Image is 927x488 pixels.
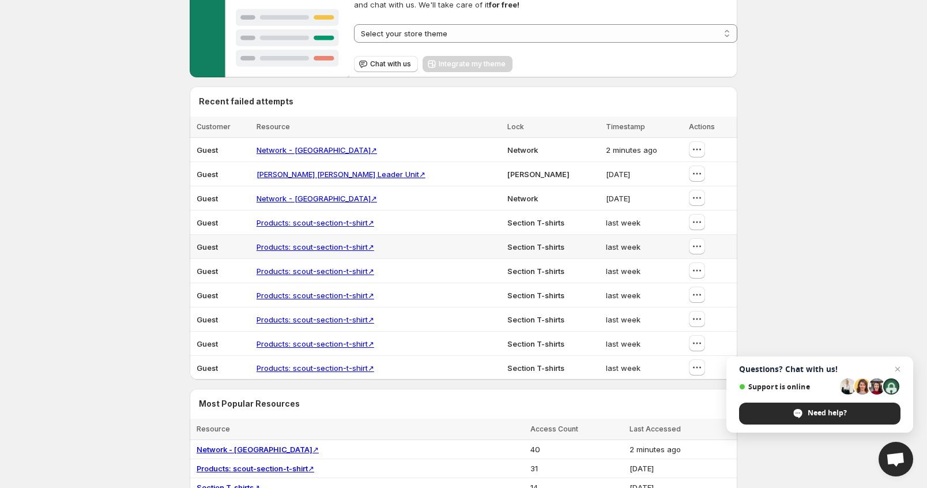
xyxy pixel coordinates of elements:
a: Products: scout-section-t-shirt↗ [257,266,374,276]
span: Guest [197,315,218,324]
div: Need help? [739,403,900,425]
td: 31 [527,459,626,478]
button: Chat with us [354,56,418,72]
span: 2 minutes ago [630,445,681,454]
a: Products: scout-section-t-shirt↗ [257,315,374,324]
span: Support is online [739,382,836,391]
span: Guest [197,194,218,203]
h2: Most Popular Resources [199,398,728,410]
span: Questions? Chat with us! [739,365,900,374]
span: Guest [197,363,218,373]
div: Open chat [879,442,913,476]
span: Guest [197,339,218,348]
a: Products: scout-section-t-shirt↗ [257,242,374,251]
a: Network - [GEOGRAPHIC_DATA]↗ [257,145,377,155]
a: Network - [GEOGRAPHIC_DATA]↗ [197,445,319,454]
span: Section T-shirts [507,339,564,348]
span: Chat with us [370,59,411,69]
span: Need help? [808,408,847,418]
a: Products: scout-section-t-shirt↗ [257,339,374,348]
span: Guest [197,145,218,155]
td: 40 [527,440,626,459]
span: [DATE] [606,170,630,179]
span: Customer [197,122,231,131]
span: Network [507,145,538,155]
a: Products: scout-section-t-shirt↗ [197,464,314,473]
span: [DATE] [630,464,654,473]
span: 2 minutes ago [606,145,657,155]
span: last week [606,242,640,251]
span: Guest [197,218,218,227]
span: Access Count [530,425,578,433]
a: Products: scout-section-t-shirt↗ [257,291,374,300]
span: Last Accessed [630,425,681,433]
span: Guest [197,242,218,251]
span: Section T-shirts [507,218,564,227]
span: Guest [197,291,218,300]
span: Resource [257,122,290,131]
span: Actions [689,122,715,131]
span: Section T-shirts [507,363,564,373]
span: [PERSON_NAME] [507,170,570,179]
span: Timestamp [606,122,645,131]
h2: Recent failed attempts [199,96,293,107]
span: Section T-shirts [507,242,564,251]
span: Section T-shirts [507,315,564,324]
span: Guest [197,170,218,179]
span: Section T-shirts [507,291,564,300]
a: Network - [GEOGRAPHIC_DATA]↗ [257,194,377,203]
span: Close chat [891,362,905,376]
span: last week [606,266,640,276]
a: Products: scout-section-t-shirt↗ [257,363,374,373]
a: Products: scout-section-t-shirt↗ [257,218,374,227]
a: [PERSON_NAME] [PERSON_NAME] Leader Unit↗ [257,170,425,179]
span: Guest [197,266,218,276]
span: Lock [507,122,524,131]
span: last week [606,363,640,373]
span: last week [606,315,640,324]
span: last week [606,291,640,300]
span: Resource [197,425,230,433]
span: last week [606,218,640,227]
span: [DATE] [606,194,630,203]
span: Network [507,194,538,203]
span: last week [606,339,640,348]
span: Section T-shirts [507,266,564,276]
